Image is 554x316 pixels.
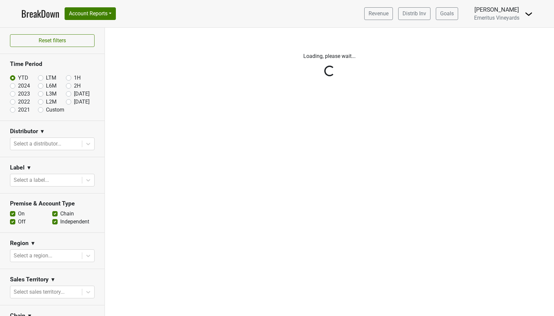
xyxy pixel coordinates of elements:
[65,7,116,20] button: Account Reports
[474,15,519,21] span: Emeritus Vineyards
[364,7,393,20] a: Revenue
[145,52,514,60] p: Loading, please wait...
[21,7,59,21] a: BreakDown
[525,10,533,18] img: Dropdown Menu
[398,7,430,20] a: Distrib Inv
[436,7,458,20] a: Goals
[474,5,519,14] div: [PERSON_NAME]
